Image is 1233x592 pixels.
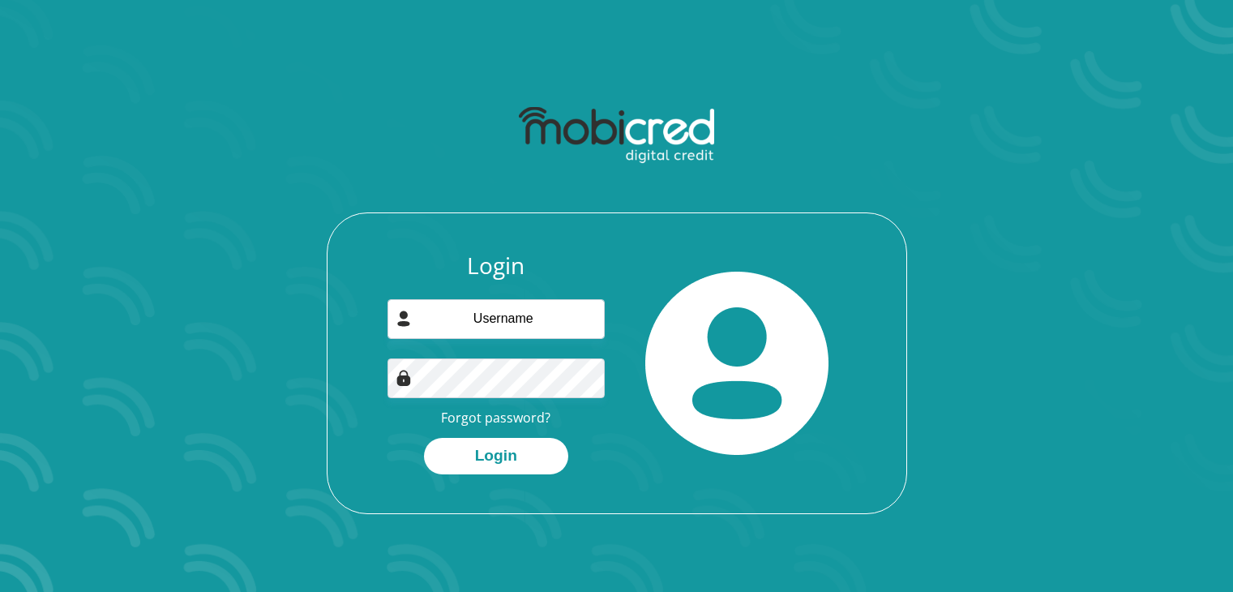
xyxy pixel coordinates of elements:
[387,299,605,339] input: Username
[387,252,605,280] h3: Login
[441,409,550,427] a: Forgot password?
[424,438,568,474] button: Login
[519,107,714,164] img: mobicred logo
[396,370,412,386] img: Image
[396,311,412,327] img: user-icon image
